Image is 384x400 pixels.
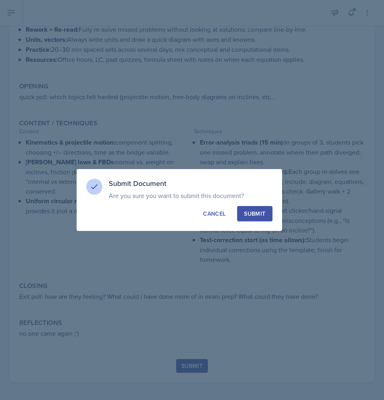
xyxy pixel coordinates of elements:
button: Submit [237,206,272,221]
div: Cancel [203,210,226,218]
p: Are you sure you want to submit this document? [109,192,272,200]
div: Submit [244,210,265,218]
button: Cancel [196,206,232,221]
h3: Submit Document [109,179,272,188]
